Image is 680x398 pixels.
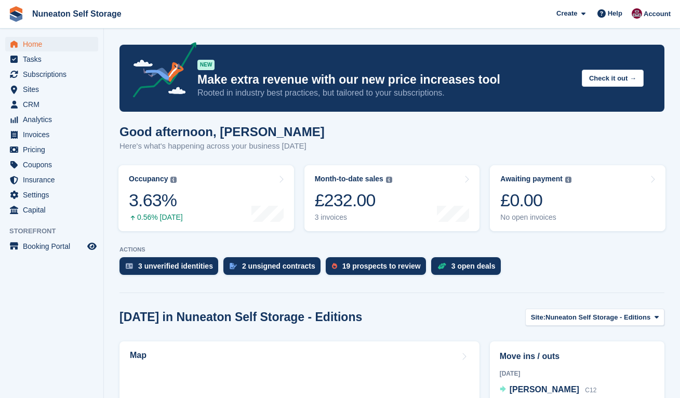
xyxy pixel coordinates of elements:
[315,213,392,222] div: 3 invoices
[5,239,98,254] a: menu
[5,127,98,142] a: menu
[119,140,325,152] p: Here's what's happening across your business [DATE]
[23,127,85,142] span: Invoices
[451,262,496,270] div: 3 open deals
[170,177,177,183] img: icon-info-grey-7440780725fd019a000dd9b08b2336e03edf1995a4989e88bcd33f0948082b44.svg
[5,188,98,202] a: menu
[129,190,183,211] div: 3.63%
[23,37,85,51] span: Home
[437,262,446,270] img: deal-1b604bf984904fb50ccaf53a9ad4b4a5d6e5aea283cecdc64d6e3604feb123c2.svg
[510,385,579,394] span: [PERSON_NAME]
[431,257,506,280] a: 3 open deals
[138,262,213,270] div: 3 unverified identities
[124,42,197,101] img: price-adjustments-announcement-icon-8257ccfd72463d97f412b2fc003d46551f7dbcb40ab6d574587a9cd5c0d94...
[490,165,665,231] a: Awaiting payment £0.00 No open invoices
[223,257,326,280] a: 2 unsigned contracts
[315,190,392,211] div: £232.00
[500,369,655,378] div: [DATE]
[230,263,237,269] img: contract_signature_icon-13c848040528278c33f63329250d36e43548de30e8caae1d1a13099fd9432cc5.svg
[126,263,133,269] img: verify_identity-adf6edd0f0f0b5bbfe63781bf79b02c33cf7c696d77639b501bdc392416b5a36.svg
[129,175,168,183] div: Occupancy
[23,203,85,217] span: Capital
[545,312,650,323] span: Nuneaton Self Storage - Editions
[332,263,337,269] img: prospect-51fa495bee0391a8d652442698ab0144808aea92771e9ea1ae160a38d050c398.svg
[129,213,183,222] div: 0.56% [DATE]
[23,173,85,187] span: Insurance
[500,213,571,222] div: No open invoices
[326,257,431,280] a: 19 prospects to review
[315,175,383,183] div: Month-to-date sales
[5,173,98,187] a: menu
[119,310,362,324] h2: [DATE] in Nuneaton Self Storage - Editions
[242,262,315,270] div: 2 unsigned contracts
[5,37,98,51] a: menu
[582,70,644,87] button: Check it out →
[23,142,85,157] span: Pricing
[23,239,85,254] span: Booking Portal
[119,246,664,253] p: ACTIONS
[119,257,223,280] a: 3 unverified identities
[197,60,215,70] div: NEW
[23,52,85,67] span: Tasks
[5,157,98,172] a: menu
[585,387,596,394] span: C12
[500,190,571,211] div: £0.00
[386,177,392,183] img: icon-info-grey-7440780725fd019a000dd9b08b2336e03edf1995a4989e88bcd33f0948082b44.svg
[118,165,294,231] a: Occupancy 3.63% 0.56% [DATE]
[23,157,85,172] span: Coupons
[23,188,85,202] span: Settings
[608,8,622,19] span: Help
[565,177,571,183] img: icon-info-grey-7440780725fd019a000dd9b08b2336e03edf1995a4989e88bcd33f0948082b44.svg
[5,203,98,217] a: menu
[130,351,146,360] h2: Map
[5,112,98,127] a: menu
[5,142,98,157] a: menu
[23,67,85,82] span: Subscriptions
[197,87,574,99] p: Rooted in industry best practices, but tailored to your subscriptions.
[500,350,655,363] h2: Move ins / outs
[23,112,85,127] span: Analytics
[500,383,597,397] a: [PERSON_NAME] C12
[342,262,421,270] div: 19 prospects to review
[197,72,574,87] p: Make extra revenue with our new price increases tool
[8,6,24,22] img: stora-icon-8386f47178a22dfd0bd8f6a31ec36ba5ce8667c1dd55bd0f319d3a0aa187defe.svg
[5,82,98,97] a: menu
[119,125,325,139] h1: Good afternoon, [PERSON_NAME]
[5,67,98,82] a: menu
[531,312,545,323] span: Site:
[632,8,642,19] img: Chris Palmer
[5,52,98,67] a: menu
[525,309,664,326] button: Site: Nuneaton Self Storage - Editions
[556,8,577,19] span: Create
[500,175,563,183] div: Awaiting payment
[644,9,671,19] span: Account
[86,240,98,253] a: Preview store
[5,97,98,112] a: menu
[9,226,103,236] span: Storefront
[28,5,126,22] a: Nuneaton Self Storage
[304,165,480,231] a: Month-to-date sales £232.00 3 invoices
[23,97,85,112] span: CRM
[23,82,85,97] span: Sites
